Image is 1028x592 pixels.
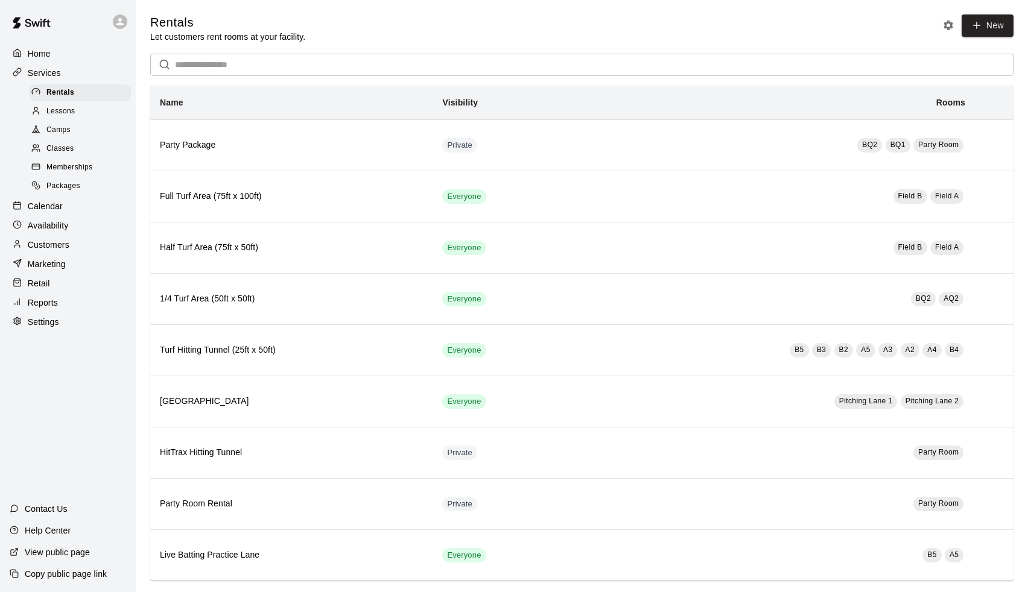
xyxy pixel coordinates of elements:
[861,345,870,354] span: A5
[862,140,877,149] span: BQ2
[906,345,915,354] span: A2
[936,98,965,107] b: Rooms
[29,84,131,101] div: Rentals
[962,14,1014,37] a: New
[28,239,69,251] p: Customers
[160,446,423,459] h6: HitTrax Hitting Tunnel
[29,140,131,157] div: Classes
[918,499,959,508] span: Party Room
[950,345,959,354] span: B4
[10,274,126,292] a: Retail
[160,395,423,408] h6: [GEOGRAPHIC_DATA]
[29,103,131,120] div: Lessons
[442,292,486,306] div: This service is visible to all of your customers
[442,550,486,561] span: Everyone
[160,549,423,562] h6: Live Batting Practice Lane
[29,159,131,176] div: Memberships
[935,192,959,200] span: Field A
[28,67,61,79] p: Services
[46,162,92,174] span: Memberships
[927,550,936,559] span: B5
[29,122,131,139] div: Camps
[160,139,423,152] h6: Party Package
[28,48,51,60] p: Home
[10,294,126,312] a: Reports
[442,294,486,305] span: Everyone
[46,143,74,155] span: Classes
[442,98,478,107] b: Visibility
[442,548,486,562] div: This service is visible to all of your customers
[918,448,959,456] span: Party Room
[442,138,477,153] div: This service is hidden, and can only be accessed via a direct link
[442,191,486,203] span: Everyone
[29,121,136,140] a: Camps
[150,31,305,43] p: Let customers rent rooms at your facility.
[25,568,107,580] p: Copy public page link
[898,243,922,251] span: Field B
[46,105,75,118] span: Lessons
[442,242,486,254] span: Everyone
[944,294,959,303] span: AQ2
[150,86,1014,581] table: simple table
[160,98,183,107] b: Name
[442,343,486,357] div: This service is visible to all of your customers
[898,192,922,200] span: Field B
[28,200,63,212] p: Calendar
[160,344,423,357] h6: Turf Hitting Tunnel (25ft x 50ft)
[442,345,486,356] span: Everyone
[150,14,305,31] h5: Rentals
[46,124,71,136] span: Camps
[890,140,906,149] span: BQ1
[25,524,71,537] p: Help Center
[817,345,826,354] span: B3
[28,316,59,328] p: Settings
[10,45,126,63] a: Home
[442,499,477,510] span: Private
[950,550,959,559] span: A5
[839,345,848,354] span: B2
[10,216,126,235] a: Availability
[906,397,959,405] span: Pitching Lane 2
[160,241,423,254] h6: Half Turf Area (75ft x 50ft)
[442,394,486,409] div: This service is visible to all of your customers
[927,345,936,354] span: A4
[883,345,892,354] span: A3
[160,292,423,306] h6: 1/4 Turf Area (50ft x 50ft)
[10,197,126,215] a: Calendar
[442,497,477,511] div: This service is hidden, and can only be accessed via a direct link
[10,255,126,273] a: Marketing
[25,503,68,515] p: Contact Us
[28,258,66,270] p: Marketing
[29,140,136,159] a: Classes
[10,313,126,331] a: Settings
[935,243,959,251] span: Field A
[160,190,423,203] h6: Full Turf Area (75ft x 100ft)
[442,447,477,459] span: Private
[916,294,931,303] span: BQ2
[918,140,959,149] span: Party Room
[10,64,126,82] a: Services
[442,189,486,204] div: This service is visible to all of your customers
[160,497,423,511] h6: Party Room Rental
[25,546,90,558] p: View public page
[29,177,136,196] a: Packages
[46,87,74,99] span: Rentals
[442,396,486,408] span: Everyone
[10,236,126,254] div: Customers
[29,83,136,102] a: Rentals
[442,446,477,460] div: This service is hidden, and can only be accessed via a direct link
[442,140,477,151] span: Private
[46,180,80,192] span: Packages
[939,16,957,34] button: Rental settings
[839,397,893,405] span: Pitching Lane 1
[28,277,50,289] p: Retail
[29,178,131,195] div: Packages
